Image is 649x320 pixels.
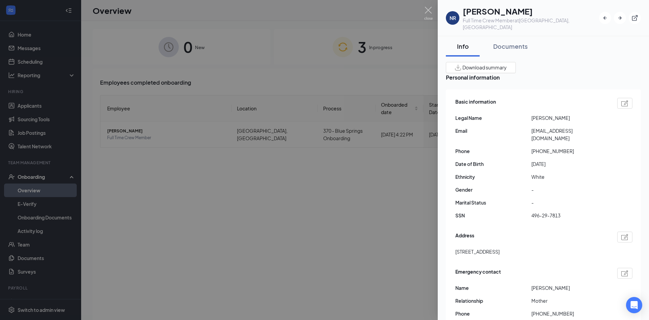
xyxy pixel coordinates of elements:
[455,186,531,193] span: Gender
[455,114,531,122] span: Legal Name
[531,310,607,317] span: [PHONE_NUMBER]
[455,199,531,206] span: Marital Status
[455,98,496,109] span: Basic information
[455,310,531,317] span: Phone
[531,147,607,155] span: [PHONE_NUMBER]
[453,42,473,50] div: Info
[455,268,501,279] span: Emergency contact
[599,12,611,24] button: ArrowLeftNew
[626,297,642,313] div: Open Intercom Messenger
[455,284,531,292] span: Name
[531,127,607,142] span: [EMAIL_ADDRESS][DOMAIN_NAME]
[446,62,516,73] button: Download summary
[455,212,531,219] span: SSN
[463,17,599,30] div: Full Time Crew Member at [GEOGRAPHIC_DATA], [GEOGRAPHIC_DATA]
[631,15,638,21] svg: ExternalLink
[455,127,531,134] span: Email
[463,5,599,17] h1: [PERSON_NAME]
[462,64,507,71] span: Download summary
[614,12,626,24] button: ArrowRight
[455,248,500,255] span: [STREET_ADDRESS]
[455,147,531,155] span: Phone
[617,15,623,21] svg: ArrowRight
[450,15,456,21] div: NR
[531,160,607,168] span: [DATE]
[531,173,607,180] span: White
[455,297,531,304] span: Relationship
[531,199,607,206] span: -
[493,42,528,50] div: Documents
[531,284,607,292] span: [PERSON_NAME]
[455,173,531,180] span: Ethnicity
[446,73,641,82] span: Personal information
[455,232,474,242] span: Address
[629,12,641,24] button: ExternalLink
[531,186,607,193] span: -
[531,212,607,219] span: 496-29-7813
[455,160,531,168] span: Date of Birth
[531,114,607,122] span: [PERSON_NAME]
[602,15,608,21] svg: ArrowLeftNew
[531,297,607,304] span: Mother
